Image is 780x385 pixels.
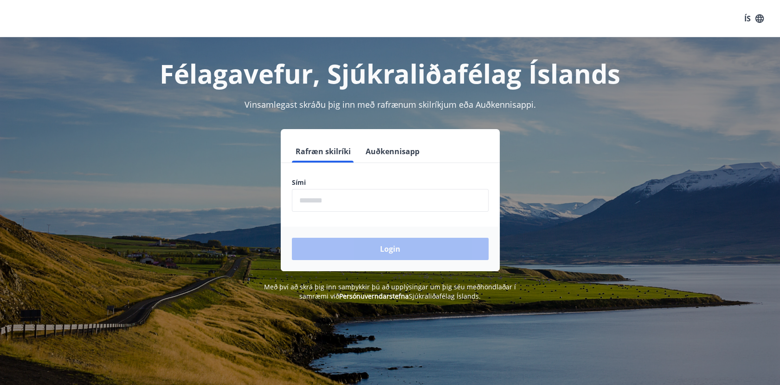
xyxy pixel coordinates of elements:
[739,10,769,27] button: ÍS
[339,292,409,300] a: Persónuverndarstefna
[264,282,516,300] span: Með því að skrá þig inn samþykkir þú að upplýsingar um þig séu meðhöndlaðar í samræmi við Sjúkral...
[362,140,423,163] button: Auðkennisapp
[245,99,536,110] span: Vinsamlegast skráðu þig inn með rafrænum skilríkjum eða Auðkennisappi.
[67,56,713,91] h1: Félagavefur, Sjúkraliðafélag Íslands
[292,140,355,163] button: Rafræn skilríki
[292,178,489,187] label: Sími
